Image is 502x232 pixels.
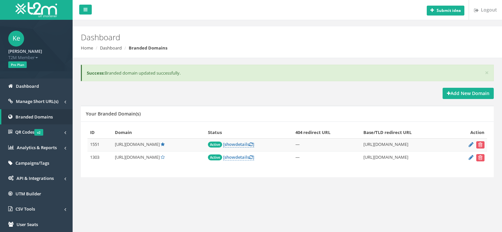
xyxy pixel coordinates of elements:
[15,129,43,135] span: QR Codes
[8,54,64,61] span: T2M Member
[8,61,27,68] span: Pro Plan
[16,160,49,166] span: Campaigns/Tags
[223,141,254,148] a: [showdetails]
[8,48,42,54] strong: [PERSON_NAME]
[293,151,361,164] td: —
[447,90,489,96] strong: Add New Domain
[86,111,141,116] h5: Your Branded Domain(s)
[205,127,292,138] th: Status
[16,206,35,212] span: CSV Tools
[100,45,122,51] a: Dashboard
[361,138,451,151] td: [URL][DOMAIN_NAME]
[16,191,41,197] span: UTM Builder
[17,145,57,150] span: Analytics & Reports
[17,221,38,227] span: User Seats
[224,141,235,147] span: show
[34,129,43,136] span: v2
[112,127,206,138] th: Domain
[208,142,222,148] span: Active
[293,127,361,138] th: 404 redirect URL
[115,154,160,160] span: [URL][DOMAIN_NAME]
[81,65,494,82] div: Branded domain updated successfully.
[361,151,451,164] td: [URL][DOMAIN_NAME]
[208,154,222,160] span: Active
[16,2,57,17] img: T2M
[129,45,167,51] strong: Branded Domains
[81,45,93,51] a: Home
[437,8,461,13] b: Submit idea
[8,31,24,47] span: Ke
[443,88,494,99] a: Add New Domain
[427,6,464,16] button: Submit idea
[87,151,112,164] td: 1303
[485,69,489,76] button: ×
[87,70,105,76] b: Success:
[87,127,112,138] th: ID
[87,138,112,151] td: 1551
[452,127,487,138] th: Action
[16,83,39,89] span: Dashboard
[361,127,451,138] th: Base/TLD redirect URL
[161,141,165,147] a: Default
[17,175,54,181] span: API & Integrations
[161,154,165,160] a: Set Default
[224,154,235,160] span: show
[81,33,423,42] h2: Dashboard
[293,138,361,151] td: —
[16,98,58,104] span: Manage Short URL(s)
[223,154,254,160] a: [showdetails]
[8,47,64,60] a: [PERSON_NAME] T2M Member
[16,114,53,120] span: Branded Domains
[115,141,160,147] span: [URL][DOMAIN_NAME]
